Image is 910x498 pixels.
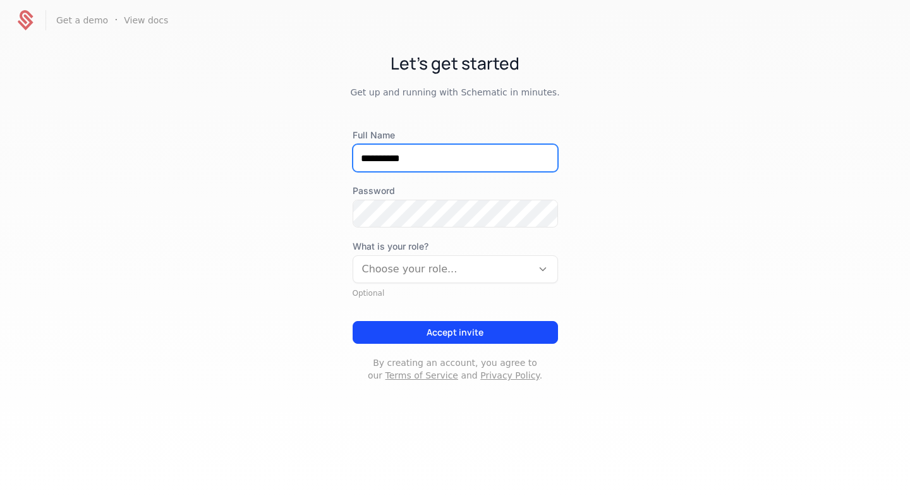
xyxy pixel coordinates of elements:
div: Optional [353,288,558,298]
span: · [114,13,118,28]
a: Terms of Service [385,370,458,380]
a: View docs [124,16,168,25]
button: Accept invite [353,321,558,344]
span: What is your role? [353,240,558,253]
label: Full Name [353,129,558,142]
a: Get a demo [56,16,108,25]
a: Privacy Policy [480,370,539,380]
p: By creating an account, you agree to our and . [353,356,558,382]
label: Password [353,185,558,197]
